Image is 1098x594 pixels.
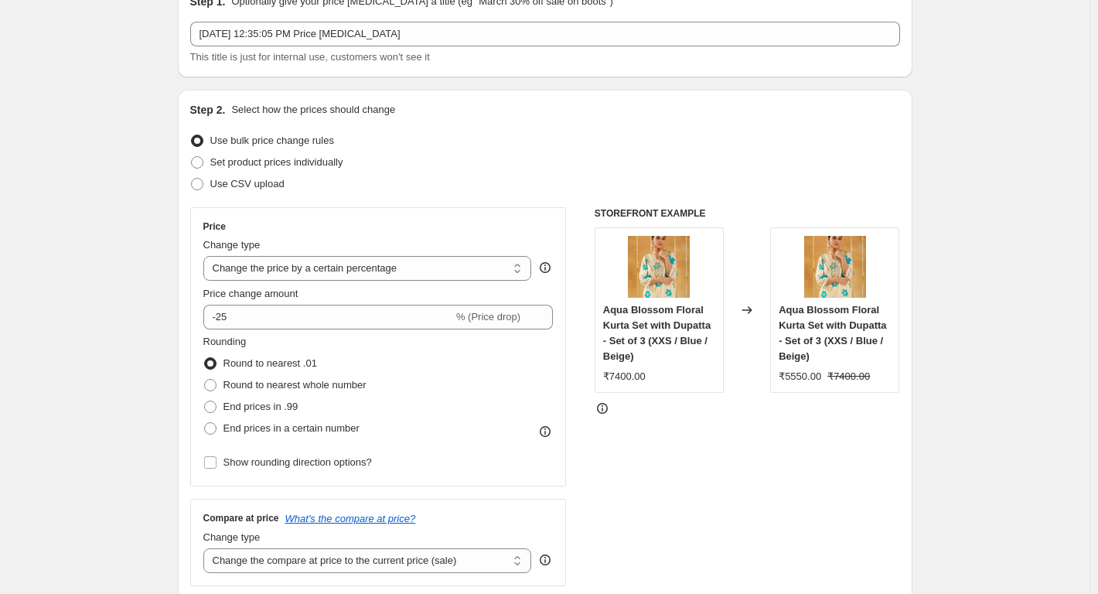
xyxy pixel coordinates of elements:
[537,260,553,275] div: help
[223,379,367,391] span: Round to nearest whole number
[603,370,646,382] span: ₹7400.00
[203,288,298,299] span: Price change amount
[203,220,226,233] h3: Price
[603,304,711,362] span: Aqua Blossom Floral Kurta Set with Dupatta - Set of 3 (XXS / Blue / Beige)
[223,357,317,369] span: Round to nearest .01
[456,311,520,323] span: % (Price drop)
[210,135,334,146] span: Use bulk price change rules
[203,512,279,524] h3: Compare at price
[779,304,886,362] span: Aqua Blossom Floral Kurta Set with Dupatta - Set of 3 (XXS / Blue / Beige)
[804,236,866,298] img: 2_15_24e1762b-b692-4f7b-82fe-8c33008e59ee_80x.jpg
[210,156,343,168] span: Set product prices individually
[628,236,690,298] img: 2_15_24e1762b-b692-4f7b-82fe-8c33008e59ee_80x.jpg
[223,401,298,412] span: End prices in .99
[190,102,226,118] h2: Step 2.
[779,370,821,382] span: ₹5550.00
[223,422,360,434] span: End prices in a certain number
[827,370,870,382] span: ₹7400.00
[537,552,553,568] div: help
[203,239,261,251] span: Change type
[231,102,395,118] p: Select how the prices should change
[203,531,261,543] span: Change type
[203,336,247,347] span: Rounding
[223,456,372,468] span: Show rounding direction options?
[285,513,416,524] button: What's the compare at price?
[190,51,430,63] span: This title is just for internal use, customers won't see it
[595,207,900,220] h6: STOREFRONT EXAMPLE
[203,305,453,329] input: -15
[210,178,285,189] span: Use CSV upload
[190,22,900,46] input: 30% off holiday sale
